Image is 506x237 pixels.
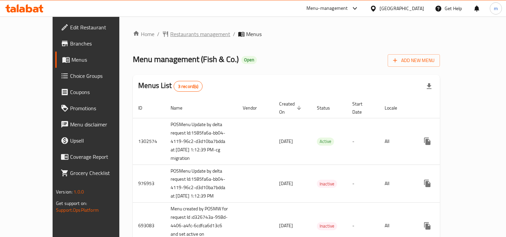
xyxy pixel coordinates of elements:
a: Support.OpsPlatform [56,206,99,214]
button: Change Status [436,218,452,234]
span: Vendor [243,104,266,112]
div: [GEOGRAPHIC_DATA] [380,5,424,12]
span: Add New Menu [393,56,435,65]
button: Change Status [436,133,452,149]
h2: Menus List [138,81,203,92]
button: more [419,218,436,234]
a: Edit Restaurant [55,19,137,35]
span: Start Date [352,100,371,116]
button: Change Status [436,175,452,191]
span: Version: [56,187,72,196]
span: [DATE] [279,137,293,146]
span: Menu disclaimer [70,120,132,128]
span: Get support on: [56,199,87,208]
span: Inactive [317,180,337,188]
a: Menus [55,52,137,68]
a: Choice Groups [55,68,137,84]
li: / [157,30,159,38]
a: Home [133,30,154,38]
span: Inactive [317,222,337,230]
div: Total records count [174,81,203,92]
span: Open [241,57,257,63]
span: m [494,5,498,12]
span: Menus [246,30,262,38]
li: / [233,30,235,38]
td: - [347,118,379,165]
td: 1302574 [133,118,165,165]
button: more [419,133,436,149]
span: Created On [279,100,303,116]
div: Active [317,138,334,146]
span: Menu management ( Fish & Co. ) [133,52,239,67]
div: Open [241,56,257,64]
span: [DATE] [279,179,293,188]
span: Menus [71,56,132,64]
span: Upsell [70,137,132,145]
td: All [379,165,414,203]
td: - [347,165,379,203]
span: Active [317,138,334,145]
span: Branches [70,39,132,48]
a: Grocery Checklist [55,165,137,181]
td: 976953 [133,165,165,203]
span: ID [138,104,151,112]
div: Export file [421,78,437,94]
span: [DATE] [279,221,293,230]
span: Grocery Checklist [70,169,132,177]
th: Actions [414,98,489,118]
span: Restaurants management [170,30,230,38]
span: Status [317,104,339,112]
a: Coupons [55,84,137,100]
span: Promotions [70,104,132,112]
td: POSMenu Update by delta request Id:1585fa6a-bb04-4119-96c2-d3d10ba7bdda at [DATE] 1:12:39 PM-cg m... [165,118,237,165]
a: Coverage Report [55,149,137,165]
button: Add New Menu [388,54,440,67]
span: Locale [385,104,406,112]
span: Coupons [70,88,132,96]
span: Edit Restaurant [70,23,132,31]
a: Promotions [55,100,137,116]
span: 3 record(s) [174,83,203,90]
span: Choice Groups [70,72,132,80]
div: Menu-management [306,4,348,12]
a: Menu disclaimer [55,116,137,132]
td: POSMenu Update by delta request Id:1585fa6a-bb04-4119-96c2-d3d10ba7bdda at [DATE] 1:12:39 PM [165,165,237,203]
a: Branches [55,35,137,52]
nav: breadcrumb [133,30,440,38]
td: All [379,118,414,165]
a: Upsell [55,132,137,149]
button: more [419,175,436,191]
span: Coverage Report [70,153,132,161]
a: Restaurants management [162,30,230,38]
span: 1.0.0 [73,187,84,196]
span: Name [171,104,191,112]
